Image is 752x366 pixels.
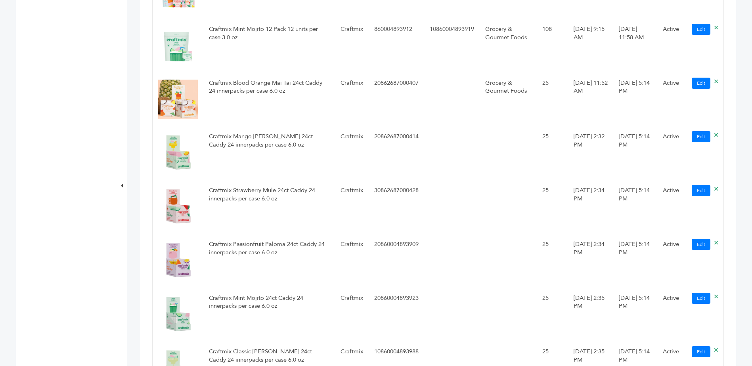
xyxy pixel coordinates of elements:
[613,20,657,74] td: [DATE] 11:58 AM
[613,181,657,235] td: [DATE] 5:14 PM
[335,20,369,74] td: Craftmix
[158,80,198,119] img: No Image
[203,127,335,181] td: Craftmix Mango [PERSON_NAME] 24ct Caddy 24 innerpacks per case 6.0 oz
[335,127,369,181] td: Craftmix
[537,127,568,181] td: 25
[692,239,710,250] a: Edit
[203,289,335,343] td: Craftmix Mint Mojito 24ct Caddy 24 innerpacks per case 6.0 oz
[568,74,613,128] td: [DATE] 11:52 AM
[568,289,613,343] td: [DATE] 2:35 PM
[369,74,424,128] td: 20862687000407
[537,181,568,235] td: 25
[613,74,657,128] td: [DATE] 5:14 PM
[537,289,568,343] td: 25
[657,20,686,74] td: Active
[657,74,686,128] td: Active
[335,181,369,235] td: Craftmix
[369,289,424,343] td: 20860004893923
[424,20,480,74] td: 10860004893919
[537,74,568,128] td: 25
[158,26,198,65] img: No Image
[335,74,369,128] td: Craftmix
[203,74,335,128] td: Craftmix Blood Orange Mai Tai 24ct Caddy 24 innerpacks per case 6.0 oz
[335,235,369,289] td: Craftmix
[692,24,710,35] a: Edit
[568,127,613,181] td: [DATE] 2:32 PM
[203,181,335,235] td: Craftmix Strawberry Mule 24ct Caddy 24 innerpacks per case 6.0 oz
[657,181,686,235] td: Active
[158,133,198,173] img: No Image
[692,78,710,89] a: Edit
[158,295,198,334] img: No Image
[369,127,424,181] td: 20862687000414
[158,241,198,280] img: No Image
[203,20,335,74] td: Craftmix Mint Mojito 12 Pack 12 units per case 3.0 oz
[657,235,686,289] td: Active
[613,289,657,343] td: [DATE] 5:14 PM
[692,293,710,304] a: Edit
[568,181,613,235] td: [DATE] 2:34 PM
[537,20,568,74] td: 108
[613,127,657,181] td: [DATE] 5:14 PM
[369,20,424,74] td: 860004893912
[692,131,710,142] a: Edit
[537,235,568,289] td: 25
[657,127,686,181] td: Active
[369,181,424,235] td: 30862687000428
[568,235,613,289] td: [DATE] 2:34 PM
[480,20,537,74] td: Grocery & Gourmet Foods
[203,235,335,289] td: Craftmix Passionfruit Paloma 24ct Caddy 24 innerpacks per case 6.0 oz
[613,235,657,289] td: [DATE] 5:14 PM
[335,289,369,343] td: Craftmix
[158,187,198,227] img: No Image
[657,289,686,343] td: Active
[480,74,537,128] td: Grocery & Gourmet Foods
[692,185,710,196] a: Edit
[568,20,613,74] td: [DATE] 9:15 AM
[369,235,424,289] td: 20860004893909
[692,346,710,357] a: Edit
